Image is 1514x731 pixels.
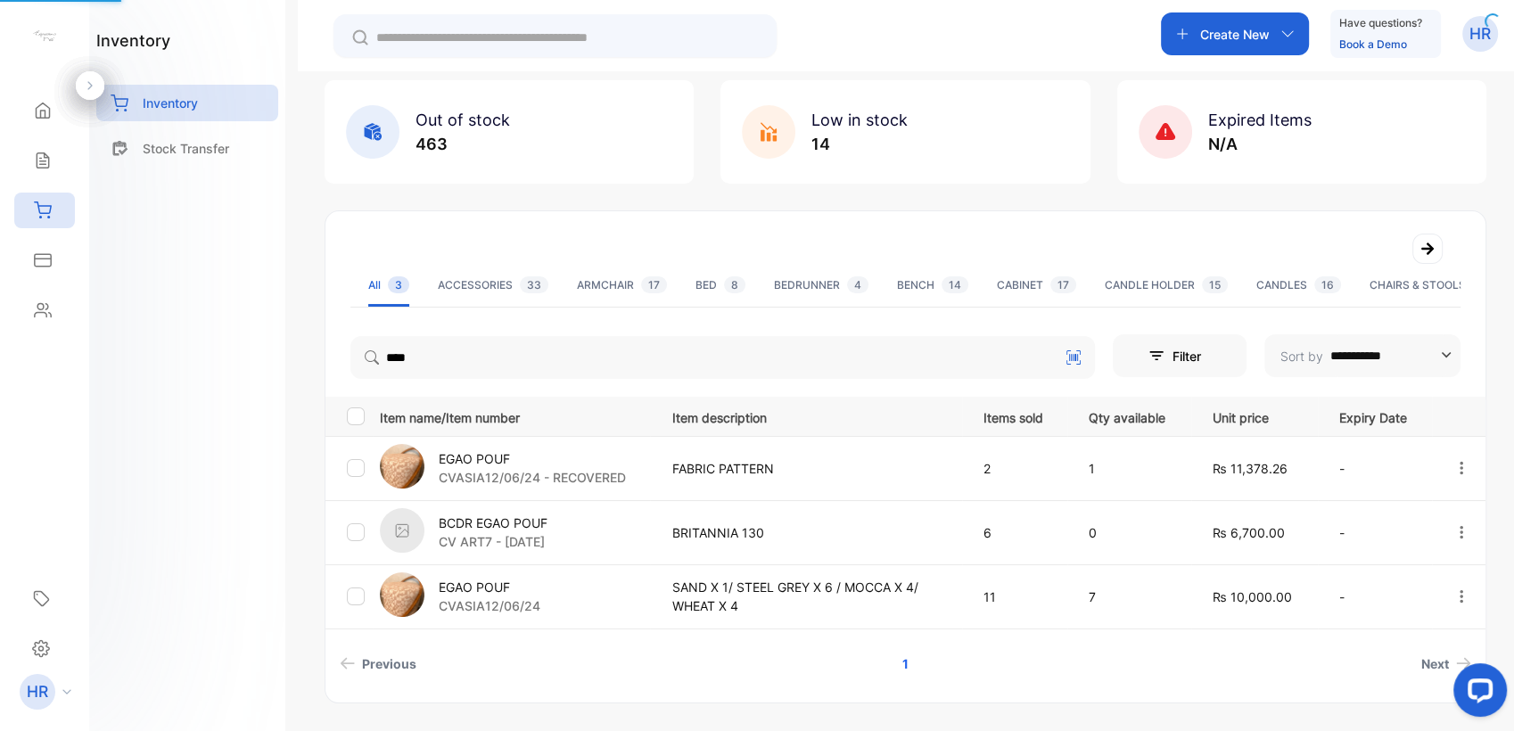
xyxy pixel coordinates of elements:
p: Create New [1200,25,1270,44]
p: 7 [1089,587,1176,606]
p: Inventory [143,94,198,112]
p: BCDR EGAO POUF [439,513,547,532]
span: 3 [388,276,409,293]
span: Out of stock [416,111,510,129]
a: Inventory [96,85,278,121]
p: CVASIA12/06/24 [439,596,540,615]
p: Expiry Date [1339,405,1417,427]
span: ₨ 11,378.26 [1213,461,1288,476]
p: 463 [416,132,510,156]
p: CV ART7 - [DATE] [439,532,547,551]
img: item [380,444,424,489]
p: BRITANNIA 130 [671,523,947,542]
img: item [380,572,424,617]
img: logo [31,23,58,50]
button: Sort by [1264,334,1461,377]
button: Create New [1161,12,1309,55]
a: Page 1 is your current page [881,647,930,680]
p: - [1339,523,1417,542]
p: 2 [983,459,1052,478]
p: Items sold [983,405,1052,427]
p: - [1339,459,1417,478]
span: ₨ 6,700.00 [1213,525,1285,540]
p: 14 [811,132,908,156]
span: 33 [520,276,548,293]
p: CVASIA12/06/24 - RECOVERED [439,468,626,487]
iframe: LiveChat chat widget [1439,656,1514,731]
p: N/A [1208,132,1312,156]
span: 8 [724,276,745,293]
h1: inventory [96,29,170,53]
button: HR [1462,12,1498,55]
p: - [1339,587,1417,606]
div: ARMCHAIR [577,277,667,293]
p: Item description [671,405,947,427]
div: BENCH [897,277,968,293]
a: Previous page [333,647,424,680]
span: 15 [1202,276,1228,293]
div: CANDLES [1256,277,1341,293]
div: CABINET [997,277,1076,293]
a: Book a Demo [1339,37,1407,51]
span: Next [1421,654,1449,673]
span: 16 [1314,276,1341,293]
span: Low in stock [811,111,908,129]
p: Stock Transfer [143,139,229,158]
ul: Pagination [325,647,1485,680]
span: 4 [847,276,868,293]
p: Qty available [1089,405,1176,427]
p: Sort by [1280,347,1323,365]
img: item [380,508,424,553]
div: All [368,277,409,293]
span: 14 [942,276,968,293]
span: ₨ 10,000.00 [1213,589,1292,604]
p: Unit price [1213,405,1303,427]
div: CHAIRS & STOOLS [1370,277,1502,293]
p: Item name/Item number [380,405,649,427]
div: ACCESSORIES [438,277,548,293]
a: Stock Transfer [96,130,278,167]
p: 11 [983,587,1052,606]
span: Expired Items [1208,111,1312,129]
p: EGAO POUF [439,449,626,468]
a: Next page [1414,647,1478,680]
div: CANDLE HOLDER [1105,277,1228,293]
div: BED [695,277,745,293]
p: 1 [1089,459,1176,478]
p: EGAO POUF [439,578,540,596]
p: Have questions? [1339,14,1422,32]
span: Previous [362,654,416,673]
span: 17 [1050,276,1076,293]
p: 0 [1089,523,1176,542]
p: 6 [983,523,1052,542]
p: FABRIC PATTERN [671,459,947,478]
span: 17 [641,276,667,293]
p: SAND X 1/ STEEL GREY X 6 / MOCCA X 4/ WHEAT X 4 [671,578,947,615]
p: HR [1469,22,1491,45]
p: HR [27,680,48,703]
div: BEDRUNNER [774,277,868,293]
